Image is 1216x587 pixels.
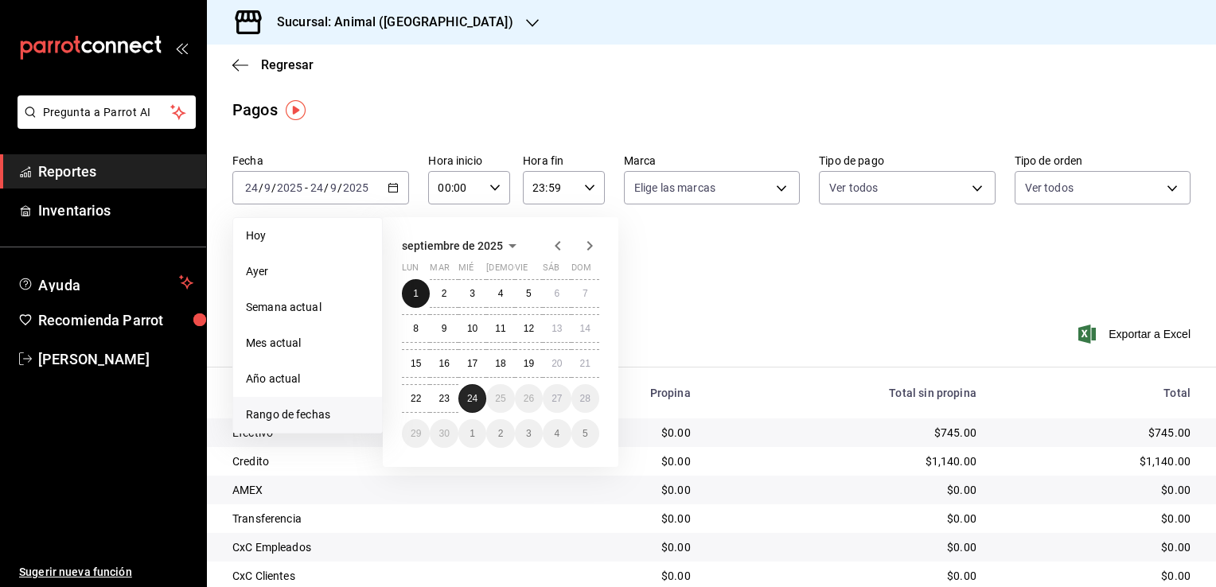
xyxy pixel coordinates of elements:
abbr: 29 de septiembre de 2025 [411,428,421,439]
button: 8 de septiembre de 2025 [402,314,430,343]
abbr: 11 de septiembre de 2025 [495,323,505,334]
span: Exportar a Excel [1082,325,1191,344]
abbr: 26 de septiembre de 2025 [524,393,534,404]
input: ---- [342,181,369,194]
abbr: miércoles [458,262,474,279]
abbr: 10 de septiembre de 2025 [467,323,477,334]
abbr: 3 de octubre de 2025 [526,428,532,439]
div: $0.00 [716,511,976,527]
span: / [324,181,329,194]
div: CxC Clientes [232,568,523,584]
span: / [337,181,342,194]
span: Pregunta a Parrot AI [43,104,171,121]
abbr: viernes [515,262,528,279]
button: 23 de septiembre de 2025 [430,384,458,413]
div: $0.00 [1002,568,1191,584]
button: 12 de septiembre de 2025 [515,314,543,343]
abbr: 13 de septiembre de 2025 [551,323,562,334]
div: $0.00 [548,482,691,498]
button: open_drawer_menu [175,41,188,54]
button: septiembre de 2025 [402,236,522,255]
abbr: 24 de septiembre de 2025 [467,393,477,404]
abbr: lunes [402,262,419,279]
button: 16 de septiembre de 2025 [430,349,458,378]
span: septiembre de 2025 [402,239,503,252]
input: ---- [276,181,303,194]
span: Recomienda Parrot [38,309,193,331]
label: Tipo de orden [1015,155,1191,166]
button: 18 de septiembre de 2025 [486,349,514,378]
span: Mes actual [246,335,369,352]
span: Hoy [246,227,369,244]
abbr: 23 de septiembre de 2025 [438,393,449,404]
div: CxC Empleados [232,539,523,555]
span: [PERSON_NAME] [38,348,193,370]
button: 27 de septiembre de 2025 [543,384,571,413]
button: 19 de septiembre de 2025 [515,349,543,378]
div: $0.00 [1002,482,1191,498]
abbr: 17 de septiembre de 2025 [467,358,477,369]
abbr: 18 de septiembre de 2025 [495,358,505,369]
button: 5 de octubre de 2025 [571,419,599,448]
abbr: 12 de septiembre de 2025 [524,323,534,334]
button: 25 de septiembre de 2025 [486,384,514,413]
abbr: 30 de septiembre de 2025 [438,428,449,439]
button: Tooltip marker [286,100,306,120]
abbr: 21 de septiembre de 2025 [580,358,590,369]
abbr: 8 de septiembre de 2025 [413,323,419,334]
button: 6 de septiembre de 2025 [543,279,571,308]
div: $0.00 [1002,539,1191,555]
abbr: 5 de octubre de 2025 [583,428,588,439]
button: 24 de septiembre de 2025 [458,384,486,413]
abbr: domingo [571,262,591,279]
div: Transferencia [232,511,523,527]
abbr: 4 de septiembre de 2025 [498,288,504,299]
abbr: 28 de septiembre de 2025 [580,393,590,404]
div: $0.00 [716,482,976,498]
div: Total sin propina [716,387,976,399]
div: Credito [232,453,523,469]
button: 20 de septiembre de 2025 [543,349,571,378]
button: 4 de octubre de 2025 [543,419,571,448]
button: 28 de septiembre de 2025 [571,384,599,413]
span: Inventarios [38,200,193,221]
button: 3 de septiembre de 2025 [458,279,486,308]
div: AMEX [232,482,523,498]
abbr: 27 de septiembre de 2025 [551,393,562,404]
abbr: 2 de septiembre de 2025 [442,288,447,299]
button: Pregunta a Parrot AI [18,95,196,129]
span: - [305,181,308,194]
button: 15 de septiembre de 2025 [402,349,430,378]
div: $1,140.00 [1002,453,1191,469]
abbr: 25 de septiembre de 2025 [495,393,505,404]
button: 29 de septiembre de 2025 [402,419,430,448]
div: $0.00 [1002,511,1191,527]
input: -- [329,181,337,194]
abbr: 1 de septiembre de 2025 [413,288,419,299]
div: $1,140.00 [716,453,976,469]
button: 2 de octubre de 2025 [486,419,514,448]
span: Rango de fechas [246,406,369,423]
span: Sugerir nueva función [19,564,193,581]
div: $0.00 [548,568,691,584]
button: 26 de septiembre de 2025 [515,384,543,413]
button: 22 de septiembre de 2025 [402,384,430,413]
abbr: 5 de septiembre de 2025 [526,288,532,299]
input: -- [310,181,324,194]
button: 14 de septiembre de 2025 [571,314,599,343]
span: Ayuda [38,273,173,292]
button: 30 de septiembre de 2025 [430,419,458,448]
div: $745.00 [716,425,976,441]
label: Fecha [232,155,409,166]
button: 7 de septiembre de 2025 [571,279,599,308]
button: 5 de septiembre de 2025 [515,279,543,308]
abbr: 14 de septiembre de 2025 [580,323,590,334]
input: -- [244,181,259,194]
input: -- [263,181,271,194]
div: $0.00 [548,511,691,527]
abbr: martes [430,262,449,279]
abbr: 3 de septiembre de 2025 [470,288,475,299]
button: 1 de octubre de 2025 [458,419,486,448]
div: Total [1002,387,1191,399]
abbr: 7 de septiembre de 2025 [583,288,588,299]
